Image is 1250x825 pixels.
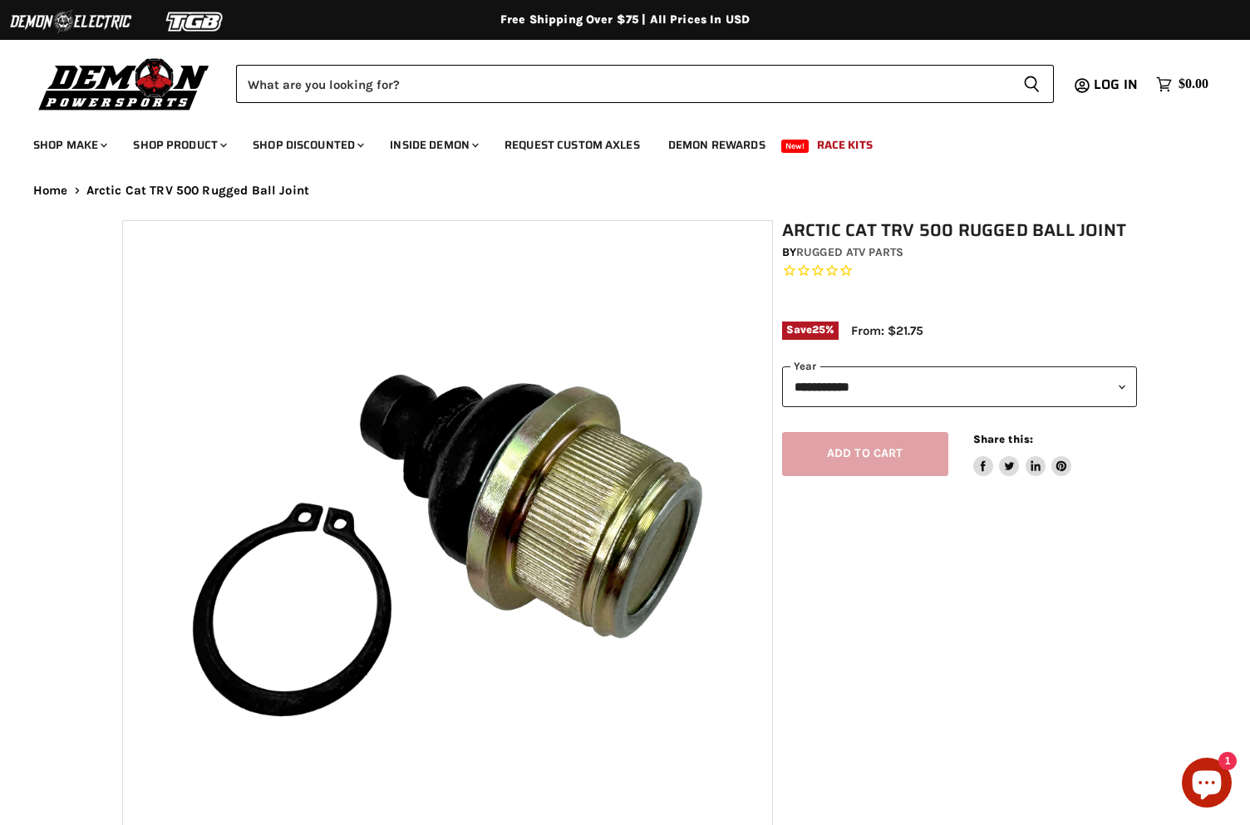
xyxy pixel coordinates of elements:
[33,184,68,198] a: Home
[236,65,1010,103] input: Search
[1179,76,1208,92] span: $0.00
[812,323,825,336] span: 25
[782,243,1137,262] div: by
[1086,77,1148,92] a: Log in
[21,121,1204,162] ul: Main menu
[236,65,1054,103] form: Product
[1148,72,1217,96] a: $0.00
[781,140,810,153] span: New!
[796,245,903,259] a: Rugged ATV Parts
[656,128,778,162] a: Demon Rewards
[1094,74,1138,95] span: Log in
[33,54,215,113] img: Demon Powersports
[782,220,1137,241] h1: Arctic Cat TRV 500 Rugged Ball Joint
[782,322,839,340] span: Save %
[805,128,885,162] a: Race Kits
[782,263,1137,280] span: Rated 0.0 out of 5 stars 0 reviews
[240,128,374,162] a: Shop Discounted
[1010,65,1054,103] button: Search
[377,128,489,162] a: Inside Demon
[782,366,1137,407] select: year
[973,433,1033,445] span: Share this:
[492,128,652,162] a: Request Custom Axles
[973,432,1072,476] aside: Share this:
[1177,758,1237,812] inbox-online-store-chat: Shopify online store chat
[851,323,923,338] span: From: $21.75
[8,6,133,37] img: Demon Electric Logo 2
[86,184,309,198] span: Arctic Cat TRV 500 Rugged Ball Joint
[121,128,237,162] a: Shop Product
[21,128,117,162] a: Shop Make
[133,6,258,37] img: TGB Logo 2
